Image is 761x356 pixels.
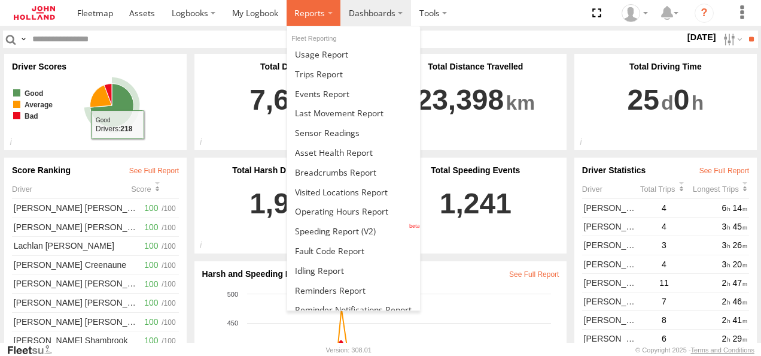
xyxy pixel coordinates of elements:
span: 100 [142,221,160,234]
a: Last Movement Report [287,103,421,123]
a: Asset Health Report [287,143,421,162]
div: 4 [640,201,688,215]
span: [PERSON_NAME] [14,203,83,213]
div: Score Ranking [12,165,179,175]
div: Harsh and Speeding Events [202,269,559,279]
img: jhg-logo.svg [14,6,55,20]
a: Lachlan [PERSON_NAME] [12,239,141,253]
span: 47 [733,278,748,288]
label: Search Filter Options [719,31,744,48]
span: Shambrook [85,336,128,345]
a: Return to Dashboard [3,3,66,23]
a: [PERSON_NAME] [PERSON_NAME] [12,220,141,234]
span: 3 [722,260,730,269]
span: 3 [722,240,730,250]
span: 100 [142,315,160,328]
span: 100 [142,258,160,271]
div: Adam Dippie [617,4,652,22]
span: [PERSON_NAME] [584,297,653,306]
a: [PERSON_NAME] [PERSON_NAME] [12,277,141,291]
span: 100 [142,239,160,252]
span: [PERSON_NAME] [85,279,154,288]
span: Lachlan [14,241,43,251]
span: [PERSON_NAME] [85,317,154,327]
span: [PERSON_NAME] [14,317,83,327]
span: 45 [733,222,748,231]
span: 2 [722,334,730,343]
a: Trips Report [287,64,421,84]
div: View Driver Score [12,71,179,142]
span: 100 [142,277,160,291]
tspan: 450 [227,319,238,327]
span: 3 [722,222,730,231]
a: [PERSON_NAME] [582,313,640,327]
span: [PERSON_NAME] [14,298,83,307]
a: Visited Locations Report [287,182,421,202]
a: Full Events Report [287,84,421,104]
div: Driver Scores [12,62,179,71]
div: 3 [640,239,688,253]
a: Idling Report [287,261,421,280]
div: Total Driving Time [582,62,749,71]
span: [PERSON_NAME] [14,279,83,288]
span: [PERSON_NAME] [584,240,653,250]
a: [PERSON_NAME] [582,276,640,290]
div: 4 [640,257,688,271]
div: Total driving time of the drivers within specified date range and applied filters [574,137,600,150]
div: Total Distance Travelled [392,62,559,71]
tspan: Average [25,101,53,109]
span: 100 [142,296,160,309]
span: [PERSON_NAME] [85,222,154,232]
div: Total number of drivers with the applied filters [194,137,220,150]
span: 20 [733,260,748,269]
a: Terms and Conditions [691,346,754,354]
span: [PERSON_NAME] [584,260,653,269]
div: Driver Statistics [582,165,749,175]
a: 23,398 [392,71,559,142]
a: 25 0 [582,71,749,142]
label: [DATE] [685,31,719,44]
span: [PERSON_NAME] [584,334,653,343]
span: [PERSON_NAME] [14,222,83,232]
a: [PERSON_NAME] Shambrook [12,333,141,348]
div: Version: 308.01 [326,346,372,354]
span: 6 [722,203,730,213]
a: Asset Operating Hours Report [287,201,421,221]
a: Fault Code Report [287,241,421,261]
span: [PERSON_NAME] [85,203,154,213]
a: [PERSON_NAME] [582,220,640,234]
span: 100 [142,334,160,347]
div: 4 [640,220,688,234]
span: [PERSON_NAME] [584,278,653,288]
a: View Harsh & Speeding Events in Events Report [509,270,559,279]
a: Breadcrumbs Report [287,162,421,182]
a: [PERSON_NAME] [582,257,640,271]
a: 1,936 [202,175,369,246]
a: [PERSON_NAME] [PERSON_NAME] [12,315,141,329]
a: [PERSON_NAME] Creenaune [12,258,141,272]
a: [PERSON_NAME] [582,201,640,215]
tspan: Good [25,89,43,98]
a: Visit our Website [7,344,62,356]
span: 26 [733,240,748,250]
div: Click to Sort [688,185,749,194]
div: Driver [12,185,131,194]
div: 8 [640,313,688,327]
span: 14 [733,203,748,213]
span: 41 [733,315,748,325]
label: Search Query [19,31,28,48]
a: Service Reminder Notifications Report [287,300,421,320]
div: 7 [640,294,688,309]
div: Drivers categorised based on the driving scores. [4,137,30,150]
a: [PERSON_NAME] [582,239,640,253]
span: 46 [733,297,748,306]
div: Total number of Harsh driving events reported with the applied filters [194,240,220,254]
span: [PERSON_NAME] [14,260,83,270]
span: 0 [674,71,704,129]
span: [PERSON_NAME] [584,203,653,213]
span: [PERSON_NAME] [584,222,653,231]
a: [PERSON_NAME] [582,331,640,346]
tspan: 500 [227,291,238,298]
div: © Copyright 2025 - [635,346,754,354]
span: 29 [733,334,748,343]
